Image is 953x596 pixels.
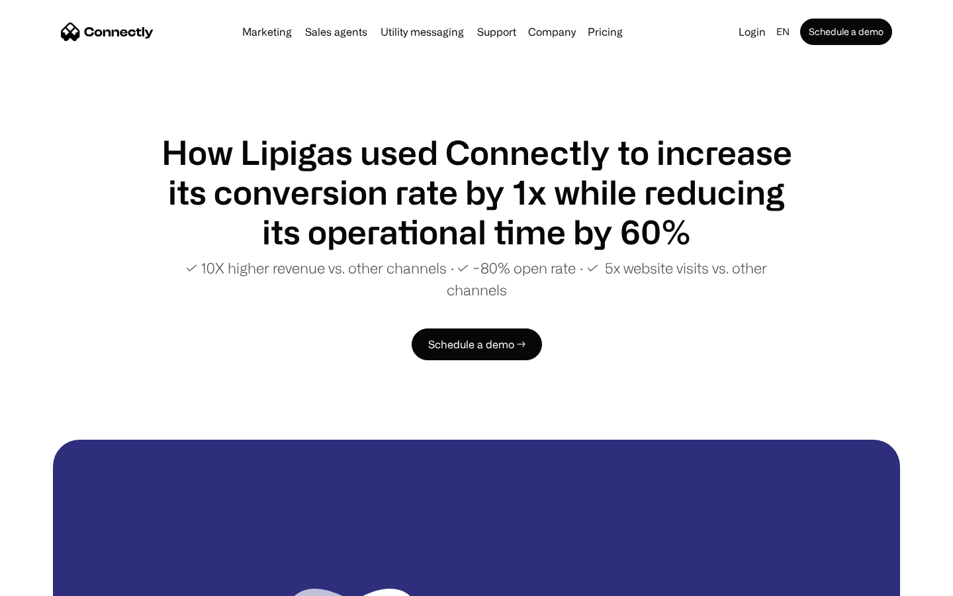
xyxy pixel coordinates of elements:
div: en [771,23,797,41]
div: Company [524,23,580,41]
a: Utility messaging [375,26,469,37]
p: ✓ 10X higher revenue vs. other channels ∙ ✓ ~80% open rate ∙ ✓ 5x website visits vs. other channels [159,257,794,301]
a: Schedule a demo → [412,328,542,360]
div: Company [528,23,576,41]
a: Schedule a demo [800,19,892,45]
div: en [776,23,790,41]
a: Marketing [237,26,297,37]
a: Sales agents [300,26,373,37]
a: Support [472,26,522,37]
a: Pricing [582,26,628,37]
a: home [61,22,154,42]
h1: How Lipigas used Connectly to increase its conversion rate by 1x while reducing its operational t... [159,132,794,252]
aside: Language selected: English [13,571,79,591]
a: Login [733,23,771,41]
ul: Language list [26,573,79,591]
